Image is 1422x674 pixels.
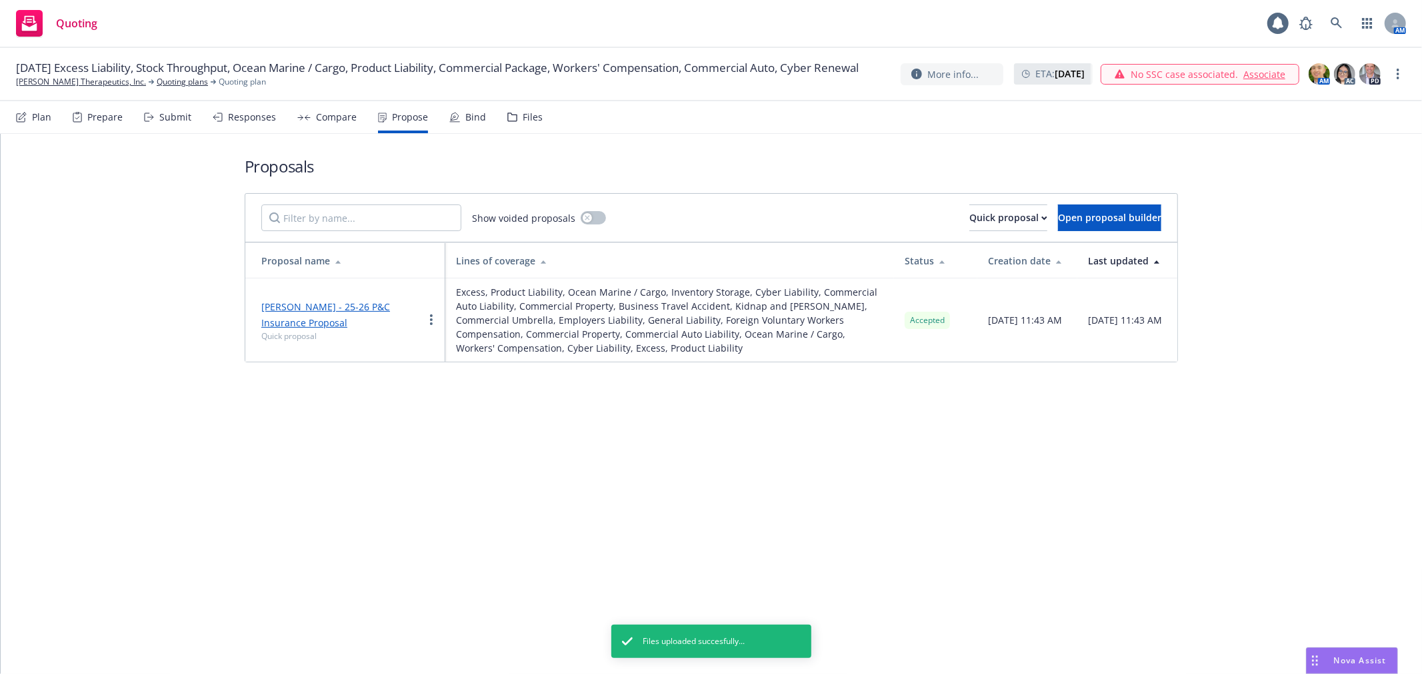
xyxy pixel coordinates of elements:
span: Open proposal builder [1058,211,1161,224]
span: [DATE] Excess Liability, Stock Throughput, Ocean Marine / Cargo, Product Liability, Commercial Pa... [16,60,859,76]
a: more [1390,66,1406,82]
span: Nova Assist [1334,655,1387,666]
a: Search [1323,10,1350,37]
div: Prepare [87,112,123,123]
div: Proposal name [261,254,435,268]
span: No SSC case associated. [1131,67,1238,81]
div: Status [905,254,967,268]
img: photo [1334,63,1355,85]
button: Quick proposal [969,204,1047,231]
a: Switch app [1354,10,1381,37]
span: [DATE] 11:43 AM [988,313,1062,327]
div: Creation date [988,254,1067,268]
a: Quoting plans [157,76,208,88]
span: Show voided proposals [472,211,575,225]
strong: [DATE] [1055,67,1085,80]
h1: Proposals [245,155,1178,177]
span: Quoting [56,18,97,29]
img: photo [1309,63,1330,85]
span: More info... [927,67,979,81]
div: Lines of coverage [456,254,883,268]
a: Associate [1243,67,1285,81]
button: Nova Assist [1306,647,1398,674]
img: photo [1359,63,1381,85]
span: Files uploaded succesfully... [643,635,745,647]
span: Accepted [910,314,945,326]
div: Drag to move [1307,648,1323,673]
span: ETA : [1035,67,1085,81]
a: Report a Bug [1293,10,1319,37]
a: [PERSON_NAME] - 25-26 P&C Insurance Proposal [261,300,390,329]
div: Plan [32,112,51,123]
div: Bind [465,112,486,123]
div: Submit [159,112,191,123]
span: Quoting plan [219,76,266,88]
button: More info... [901,63,1003,85]
a: more [423,312,439,328]
div: Compare [316,112,357,123]
div: Files [523,112,543,123]
input: Filter by name... [261,204,461,231]
div: Responses [228,112,276,123]
span: Excess, Product Liability, Ocean Marine / Cargo, Inventory Storage, Cyber Liability, Commercial A... [456,285,883,355]
a: Quoting [11,5,103,42]
div: Propose [392,112,428,123]
div: Quick proposal [261,330,423,342]
div: Last updated [1088,254,1167,268]
a: [PERSON_NAME] Therapeutics, Inc. [16,76,146,88]
span: [DATE] 11:43 AM [1088,313,1162,327]
button: Open proposal builder [1058,204,1161,231]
